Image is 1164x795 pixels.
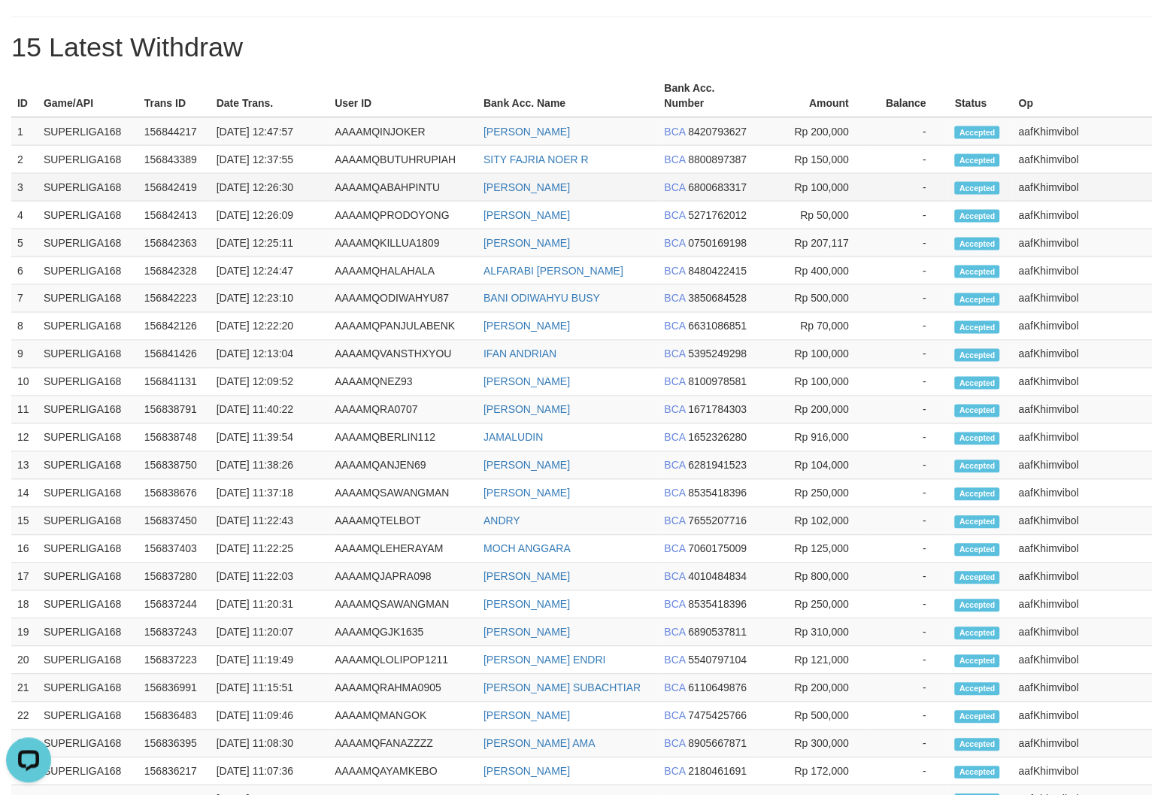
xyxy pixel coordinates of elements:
td: Rp 104,000 [756,452,872,480]
td: [DATE] 11:09:46 [211,702,329,730]
td: SUPERLIGA168 [38,758,138,786]
span: Copy 6110649876 to clipboard [689,682,747,694]
td: [DATE] 12:09:52 [211,369,329,396]
a: [PERSON_NAME] [483,320,570,332]
td: 156837450 [138,508,211,536]
td: aafKhimvibol [1013,452,1153,480]
td: [DATE] 11:40:22 [211,396,329,424]
span: Accepted [955,293,1000,306]
span: Copy 5395249298 to clipboard [689,348,747,360]
span: BCA [665,766,686,778]
span: Accepted [955,432,1000,445]
span: Accepted [955,460,1000,473]
td: 156842363 [138,229,211,257]
a: SITY FAJRIA NOER R [483,153,589,165]
a: [PERSON_NAME] [483,460,570,472]
td: Rp 250,000 [756,480,872,508]
td: AAAAMQVANSTHXYOU [329,341,477,369]
td: Rp 400,000 [756,257,872,285]
span: Copy 1652326280 to clipboard [689,432,747,444]
td: [DATE] 12:47:57 [211,117,329,146]
span: Accepted [955,544,1000,557]
td: SUPERLIGA168 [38,536,138,563]
a: [PERSON_NAME] AMA [483,738,596,750]
td: AAAAMQRA0707 [329,396,477,424]
td: [DATE] 12:22:20 [211,313,329,341]
td: 14 [11,480,38,508]
td: AAAAMQJAPRA098 [329,563,477,591]
span: Accepted [955,711,1000,724]
td: - [871,117,949,146]
td: [DATE] 12:25:11 [211,229,329,257]
a: [PERSON_NAME] [483,599,570,611]
td: AAAAMQTELBOT [329,508,477,536]
td: [DATE] 11:39:54 [211,424,329,452]
span: Copy 3850684528 to clipboard [689,293,747,305]
td: Rp 100,000 [756,174,872,202]
td: Rp 800,000 [756,563,872,591]
span: Copy 4010484834 to clipboard [689,571,747,583]
span: Copy 8100978581 to clipboard [689,376,747,388]
td: AAAAMQHALAHALA [329,257,477,285]
td: [DATE] 12:37:55 [211,146,329,174]
td: Rp 300,000 [756,730,872,758]
td: 156836991 [138,675,211,702]
td: aafKhimvibol [1013,174,1153,202]
td: Rp 200,000 [756,117,872,146]
td: [DATE] 11:22:43 [211,508,329,536]
span: Copy 8800897387 to clipboard [689,153,747,165]
td: [DATE] 11:15:51 [211,675,329,702]
span: Accepted [955,766,1000,779]
td: - [871,369,949,396]
td: 156837223 [138,647,211,675]
span: BCA [665,460,686,472]
td: - [871,202,949,229]
td: [DATE] 11:22:25 [211,536,329,563]
h1: 15 Latest Withdraw [11,32,1153,62]
td: AAAAMQRAHMA0905 [329,675,477,702]
td: SUPERLIGA168 [38,647,138,675]
span: BCA [665,237,686,249]
span: BCA [665,654,686,666]
span: Copy 2180461691 to clipboard [689,766,747,778]
td: 22 [11,702,38,730]
td: [DATE] 12:24:47 [211,257,329,285]
span: BCA [665,627,686,639]
td: 6 [11,257,38,285]
a: [PERSON_NAME] [483,376,570,388]
td: 156842223 [138,285,211,313]
td: 13 [11,452,38,480]
td: 156838676 [138,480,211,508]
td: aafKhimvibol [1013,619,1153,647]
td: SUPERLIGA168 [38,202,138,229]
td: [DATE] 11:20:31 [211,591,329,619]
td: AAAAMQINJOKER [329,117,477,146]
td: 156837243 [138,619,211,647]
a: [PERSON_NAME] [483,404,570,416]
td: 156842413 [138,202,211,229]
span: Copy 7655207716 to clipboard [689,515,747,527]
span: Accepted [955,683,1000,696]
td: SUPERLIGA168 [38,229,138,257]
td: - [871,452,949,480]
td: 156837280 [138,563,211,591]
span: BCA [665,376,686,388]
th: Game/API [38,74,138,117]
span: BCA [665,320,686,332]
th: Date Trans. [211,74,329,117]
td: - [871,702,949,730]
td: 17 [11,563,38,591]
th: Bank Acc. Number [659,74,756,117]
td: Rp 121,000 [756,647,872,675]
span: Accepted [955,488,1000,501]
a: [PERSON_NAME] ENDRI [483,654,606,666]
span: Copy 6890537811 to clipboard [689,627,747,639]
td: Rp 500,000 [756,702,872,730]
td: 156836217 [138,758,211,786]
td: AAAAMQLOLIPOP1211 [329,647,477,675]
td: SUPERLIGA168 [38,675,138,702]
a: ANDRY [483,515,520,527]
span: BCA [665,571,686,583]
td: AAAAMQLEHERAYAM [329,536,477,563]
span: BCA [665,682,686,694]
